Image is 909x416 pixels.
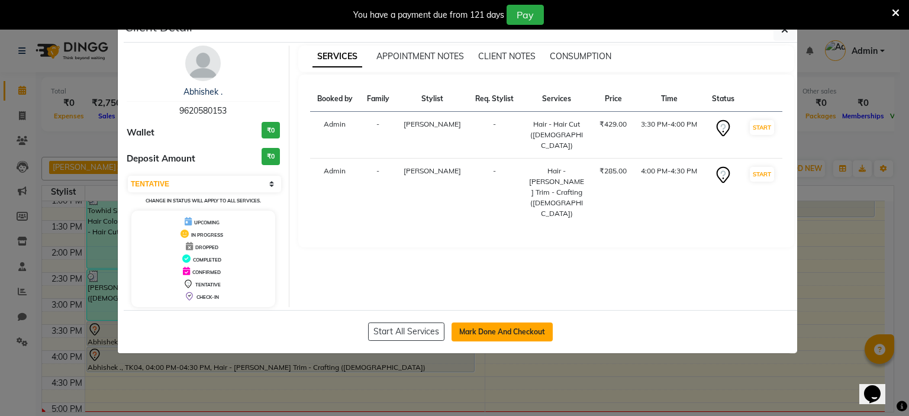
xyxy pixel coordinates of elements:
span: CONSUMPTION [550,51,611,62]
td: Admin [310,112,360,159]
span: TENTATIVE [195,282,221,288]
button: Mark Done And Checkout [452,323,553,341]
h3: ₹0 [262,122,280,139]
td: - [360,112,397,159]
span: IN PROGRESS [191,232,223,238]
button: START [750,120,774,135]
td: 4:00 PM-4:30 PM [634,159,704,227]
span: APPOINTMENT NOTES [376,51,464,62]
th: Req. Stylist [468,86,521,112]
span: [PERSON_NAME] [404,166,461,175]
th: Price [592,86,634,112]
th: Booked by [310,86,360,112]
span: CHECK-IN [196,294,219,300]
div: You have a payment due from 121 days [353,9,504,21]
span: COMPLETED [193,257,221,263]
div: Hair - Hair Cut ([DEMOGRAPHIC_DATA]) [528,119,585,151]
img: avatar [185,46,221,81]
td: - [360,159,397,227]
th: Family [360,86,397,112]
div: ₹285.00 [599,166,627,176]
a: Abhishek . [183,86,223,97]
h3: ₹0 [262,148,280,165]
span: [PERSON_NAME] [404,120,461,128]
span: CLIENT NOTES [478,51,536,62]
td: - [468,112,521,159]
div: Hair - [PERSON_NAME] Trim - Crafting ([DEMOGRAPHIC_DATA]) [528,166,585,219]
button: Start All Services [368,323,444,341]
button: START [750,167,774,182]
small: Change in status will apply to all services. [146,198,261,204]
button: Pay [507,5,544,25]
th: Stylist [397,86,468,112]
th: Time [634,86,704,112]
td: - [468,159,521,227]
iframe: chat widget [859,369,897,404]
div: ₹429.00 [599,119,627,130]
th: Services [521,86,592,112]
span: DROPPED [195,244,218,250]
span: CONFIRMED [192,269,221,275]
span: 9620580153 [179,105,227,116]
td: 3:30 PM-4:00 PM [634,112,704,159]
th: Status [705,86,742,112]
td: Admin [310,159,360,227]
span: Deposit Amount [127,152,195,166]
span: SERVICES [312,46,362,67]
span: UPCOMING [194,220,220,225]
span: Wallet [127,126,154,140]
